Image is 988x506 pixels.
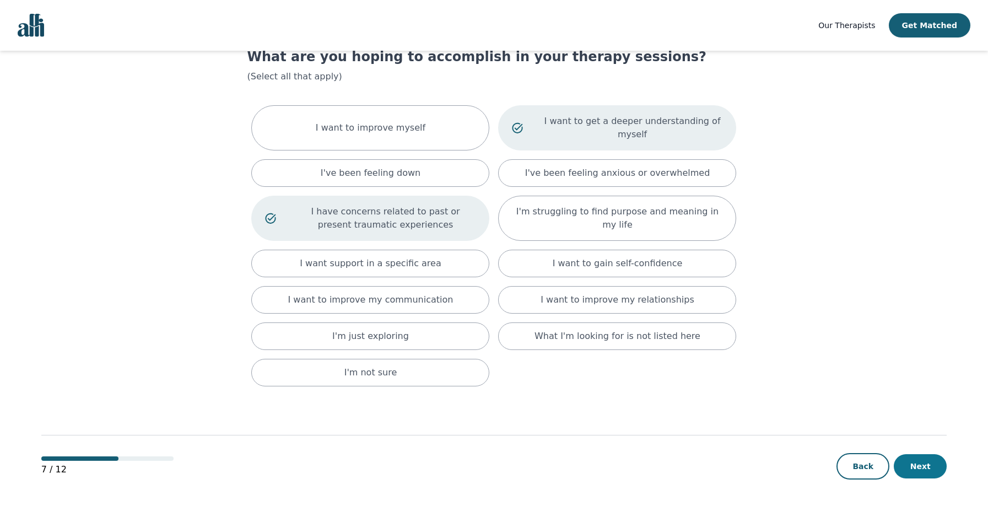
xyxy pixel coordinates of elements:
p: I'm just exploring [332,330,409,343]
a: Our Therapists [818,19,875,32]
p: I want to get a deeper understanding of myself [542,115,723,141]
p: I want to gain self-confidence [553,257,683,270]
span: Our Therapists [818,21,875,30]
p: I've been feeling anxious or overwhelmed [525,166,710,180]
p: (Select all that apply) [247,70,741,83]
button: Get Matched [889,13,970,37]
h1: What are you hoping to accomplish in your therapy sessions? [247,48,741,66]
p: I want to improve myself [316,121,425,134]
p: I want to improve my communication [288,293,453,306]
p: I want to improve my relationships [541,293,694,306]
p: 7 / 12 [41,463,174,476]
button: Back [836,453,889,480]
p: What I'm looking for is not listed here [535,330,700,343]
p: I have concerns related to past or present traumatic experiences [295,205,476,232]
p: I want support in a specific area [300,257,441,270]
button: Next [894,454,947,478]
p: I'm not sure [344,366,397,379]
p: I've been feeling down [321,166,420,180]
img: alli logo [18,14,44,37]
p: I'm struggling to find purpose and meaning in my life [512,205,722,232]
